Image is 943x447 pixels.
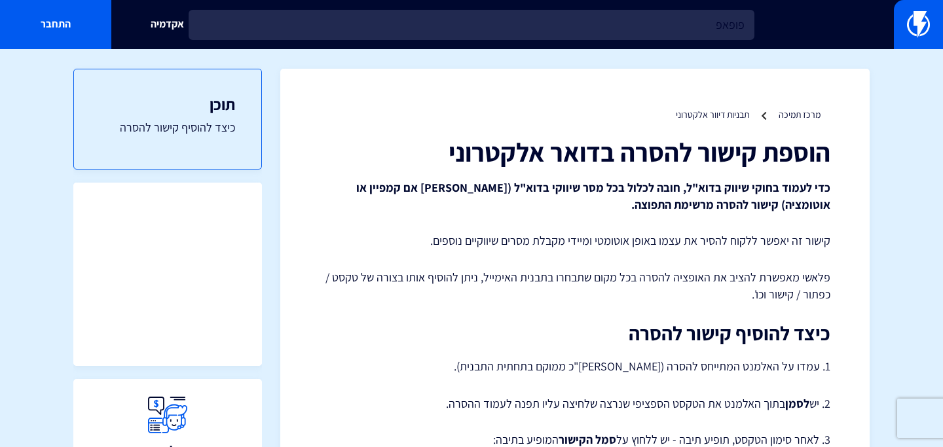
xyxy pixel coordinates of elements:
[356,180,830,212] strong: כדי לעמוד בחוקי שיווק בדוא"ל, חובה לכלול בכל מסר שיווקי בדוא"ל ([PERSON_NAME] אם קמפיין או אוטומצ...
[100,119,235,136] a: כיצד להוסיף קישור להסרה
[320,395,830,412] p: 2. יש בתוך האלמנט את הטקסט הספציפי שנרצה שלחיצה עליו תפנה לעמוד ההסרה.
[320,269,830,302] p: פלאשי מאפשרת להציב את האופציה להסרה בכל מקום שתבחרו בתבנית האימייל, ניתן להוסיף אותו בצורה של טקס...
[320,137,830,166] h1: הוספת קישור להסרה בדואר אלקטרוני
[559,432,616,447] strong: סמל הקישור
[320,323,830,344] h2: כיצד להוסיף קישור להסרה
[189,10,754,40] input: חיפוש מהיר...
[779,109,821,120] a: מרכז תמיכה
[320,357,830,376] p: 1. עמדו על האלמנט המתייחס להסרה ([PERSON_NAME]"כ ממוקם בתחתית התבנית).
[676,109,749,120] a: תבניות דיוור אלקטרוני
[320,232,830,249] p: קישור זה יאפשר ללקוח להסיר את עצמו באופן אוטומטי ומיידי מקבלת מסרים שיווקיים נוספים.
[785,396,809,411] strong: לסמן
[100,96,235,113] h3: תוכן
